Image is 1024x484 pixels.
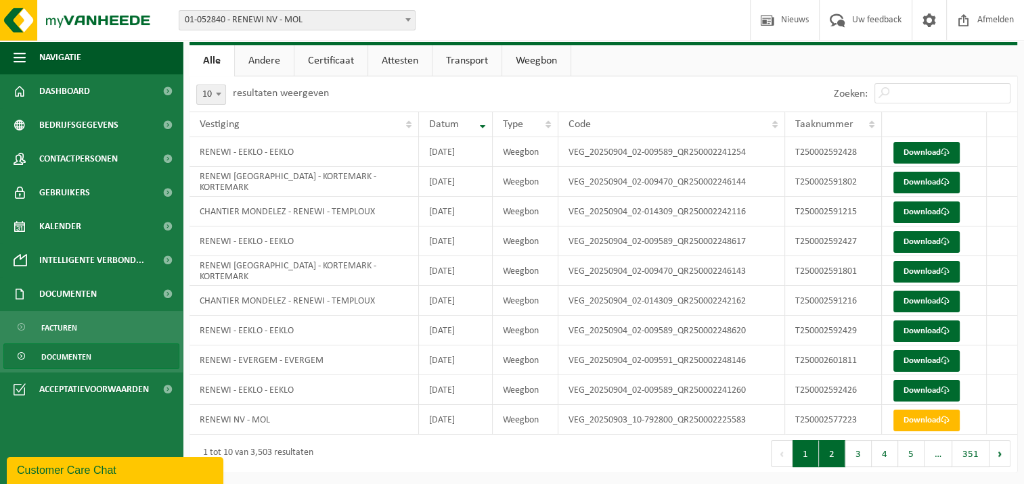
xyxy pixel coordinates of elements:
[419,167,493,197] td: [DATE]
[190,375,419,405] td: RENEWI - EEKLO - EEKLO
[493,197,558,226] td: Weegbon
[558,226,785,256] td: VEG_20250904_02-009589_QR250002248617
[558,137,785,167] td: VEG_20250904_02-009589_QR250002241254
[190,167,419,197] td: RENEWI [GEOGRAPHIC_DATA] - KORTEMARK - KORTEMARK
[558,167,785,197] td: VEG_20250904_02-009470_QR250002246144
[785,137,882,167] td: T250002592428
[39,74,90,108] span: Dashboard
[419,226,493,256] td: [DATE]
[196,84,226,105] span: 10
[368,45,432,76] a: Attesten
[41,315,77,341] span: Facturen
[419,345,493,375] td: [DATE]
[432,45,502,76] a: Transport
[893,380,960,402] a: Download
[429,119,459,130] span: Datum
[558,345,785,375] td: VEG_20250904_02-009591_QR250002248146
[893,261,960,283] a: Download
[893,350,960,372] a: Download
[785,286,882,316] td: T250002591216
[419,316,493,345] td: [DATE]
[419,375,493,405] td: [DATE]
[235,45,294,76] a: Andere
[233,88,329,99] label: resultaten weergeven
[893,410,960,431] a: Download
[190,137,419,167] td: RENEWI - EEKLO - EEKLO
[493,316,558,345] td: Weegbon
[795,119,853,130] span: Taaknummer
[190,405,419,435] td: RENEWI NV - MOL
[39,176,90,210] span: Gebruikers
[785,405,882,435] td: T250002577223
[294,45,368,76] a: Certificaat
[893,142,960,164] a: Download
[190,256,419,286] td: RENEWI [GEOGRAPHIC_DATA] - KORTEMARK - KORTEMARK
[785,345,882,375] td: T250002601811
[39,372,149,406] span: Acceptatievoorwaarden
[419,256,493,286] td: [DATE]
[834,89,868,99] label: Zoeken:
[3,314,179,340] a: Facturen
[493,286,558,316] td: Weegbon
[41,344,91,370] span: Documenten
[190,226,419,256] td: RENEWI - EEKLO - EEKLO
[785,316,882,345] td: T250002592429
[493,345,558,375] td: Weegbon
[493,137,558,167] td: Weegbon
[190,286,419,316] td: CHANTIER MONDELEZ - RENEWI - TEMPLOUX
[558,286,785,316] td: VEG_20250904_02-014309_QR250002242162
[190,45,234,76] a: Alle
[493,405,558,435] td: Weegbon
[419,137,493,167] td: [DATE]
[493,256,558,286] td: Weegbon
[952,440,989,467] button: 351
[197,85,225,104] span: 10
[785,375,882,405] td: T250002592426
[493,375,558,405] td: Weegbon
[493,226,558,256] td: Weegbon
[819,440,845,467] button: 2
[893,320,960,342] a: Download
[190,197,419,226] td: CHANTIER MONDELEZ - RENEWI - TEMPLOUX
[558,316,785,345] td: VEG_20250904_02-009589_QR250002248620
[39,277,97,311] span: Documenten
[39,243,144,277] span: Intelligente verbond...
[419,197,493,226] td: [DATE]
[190,345,419,375] td: RENEWI - EVERGEM - EVERGEM
[893,172,960,193] a: Download
[419,405,493,435] td: [DATE]
[558,375,785,405] td: VEG_20250904_02-009589_QR250002241260
[872,440,898,467] button: 4
[493,167,558,197] td: Weegbon
[39,142,118,176] span: Contactpersonen
[925,440,952,467] span: …
[898,440,925,467] button: 5
[558,197,785,226] td: VEG_20250904_02-014309_QR250002242116
[893,291,960,312] a: Download
[793,440,819,467] button: 1
[39,210,81,243] span: Kalender
[558,256,785,286] td: VEG_20250904_02-009470_QR250002246143
[785,167,882,197] td: T250002591802
[785,226,882,256] td: T250002592427
[3,343,179,369] a: Documenten
[785,256,882,286] td: T250002591801
[989,440,1010,467] button: Next
[771,440,793,467] button: Previous
[845,440,872,467] button: 3
[7,454,226,484] iframe: chat widget
[190,316,419,345] td: RENEWI - EEKLO - EEKLO
[179,11,415,30] span: 01-052840 - RENEWI NV - MOL
[419,286,493,316] td: [DATE]
[785,197,882,226] td: T250002591215
[569,119,591,130] span: Code
[893,201,960,223] a: Download
[502,45,571,76] a: Weegbon
[196,441,313,466] div: 1 tot 10 van 3,503 resultaten
[558,405,785,435] td: VEG_20250903_10-792800_QR250002225583
[39,108,118,142] span: Bedrijfsgegevens
[200,119,240,130] span: Vestiging
[503,119,523,130] span: Type
[893,231,960,253] a: Download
